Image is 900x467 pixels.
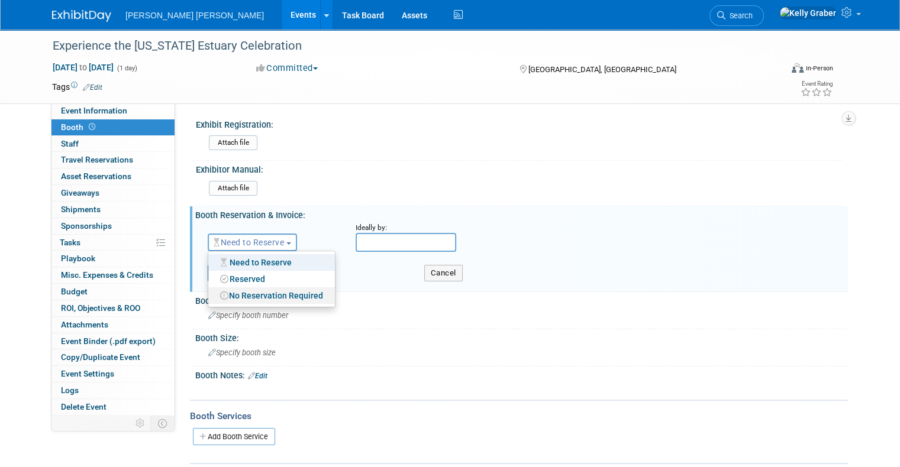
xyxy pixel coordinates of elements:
[356,223,825,233] div: Ideally by:
[61,287,88,296] span: Budget
[61,221,112,231] span: Sponsorships
[51,235,175,251] a: Tasks
[61,336,156,346] span: Event Binder (.pdf export)
[61,205,101,214] span: Shipments
[83,83,102,92] a: Edit
[61,254,95,263] span: Playbook
[61,369,114,378] span: Event Settings
[52,62,114,73] span: [DATE] [DATE]
[725,11,753,20] span: Search
[51,300,175,316] a: ROI, Objectives & ROO
[424,265,463,281] button: Cancel
[61,155,133,164] span: Travel Reservations
[51,267,175,283] a: Misc. Expenses & Credits
[51,366,175,382] a: Event Settings
[52,10,111,22] img: ExhibitDay
[196,161,843,176] div: Exhibitor Manual:
[86,122,98,131] span: Booth not reserved yet
[51,251,175,267] a: Playbook
[61,320,108,329] span: Attachments
[61,139,79,148] span: Staff
[779,7,837,20] img: Kelly Graber
[61,402,107,411] span: Delete Event
[60,238,80,247] span: Tasks
[51,185,175,201] a: Giveaways
[51,349,175,365] a: Copy/Duplicate Event
[214,238,284,247] span: Need to Reserve
[195,292,848,307] div: Booth Number:
[208,271,335,287] a: Reserved
[61,352,140,362] span: Copy/Duplicate Event
[792,63,804,73] img: Format-Inperson.png
[130,416,151,431] td: Personalize Event Tab Strip
[190,410,848,423] div: Booth Services
[709,5,764,26] a: Search
[116,64,137,72] span: (1 day)
[196,116,843,131] div: Exhibit Registration:
[208,287,335,304] a: No Reservation Required
[193,428,275,445] a: Add Booth Service
[51,317,175,333] a: Attachments
[51,218,175,234] a: Sponsorships
[61,106,127,115] span: Event Information
[801,81,833,87] div: Event Rating
[51,103,175,119] a: Event Information
[51,333,175,349] a: Event Binder (.pdf export)
[51,399,175,415] a: Delete Event
[61,385,79,395] span: Logs
[718,61,833,79] div: Event Format
[51,136,175,152] a: Staff
[51,168,175,184] a: Asset Reservations
[125,11,264,20] span: [PERSON_NAME] [PERSON_NAME]
[61,188,99,197] span: Giveaways
[52,81,102,93] td: Tags
[805,64,833,73] div: In-Person
[208,234,297,251] button: Need to Reserve
[61,270,153,280] span: Misc. Expenses & Credits
[195,367,848,382] div: Booth Notes:
[195,206,848,221] div: Booth Reservation & Invoice:
[61,303,140,313] span: ROI, Objectives & ROO
[51,152,175,168] a: Travel Reservations
[208,348,276,357] span: Specify booth size
[248,372,267,380] a: Edit
[208,311,288,320] span: Specify booth number
[528,65,676,74] span: [GEOGRAPHIC_DATA], [GEOGRAPHIC_DATA]
[208,254,335,271] a: Need to Reserve
[49,35,767,57] div: Experience the [US_STATE] Estuary Celebration
[151,416,175,431] td: Toggle Event Tabs
[51,284,175,300] a: Budget
[252,62,322,74] button: Committed
[195,329,848,344] div: Booth Size:
[51,382,175,398] a: Logs
[78,63,89,72] span: to
[61,171,131,181] span: Asset Reservations
[61,122,98,132] span: Booth
[51,119,175,135] a: Booth
[51,202,175,218] a: Shipments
